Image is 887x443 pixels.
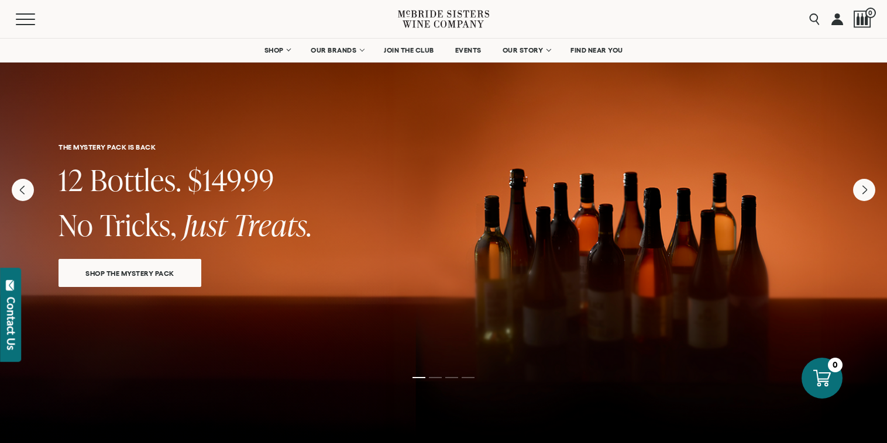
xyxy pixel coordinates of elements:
[384,46,434,54] span: JOIN THE CLUB
[462,377,475,378] li: Page dot 4
[256,39,297,62] a: SHOP
[563,39,631,62] a: FIND NEAR YOU
[59,160,84,200] span: 12
[65,267,195,280] span: SHOP THE MYSTERY PACK
[412,377,425,378] li: Page dot 1
[448,39,489,62] a: EVENTS
[865,8,876,18] span: 0
[264,46,284,54] span: SHOP
[429,377,442,378] li: Page dot 2
[455,46,482,54] span: EVENTS
[853,179,875,201] button: Next
[376,39,442,62] a: JOIN THE CLUB
[5,297,17,350] div: Contact Us
[311,46,356,54] span: OUR BRANDS
[495,39,558,62] a: OUR STORY
[16,13,58,25] button: Mobile Menu Trigger
[12,179,34,201] button: Previous
[503,46,544,54] span: OUR STORY
[188,160,274,200] span: $149.99
[59,205,94,245] span: No
[233,205,312,245] span: Treats.
[59,259,201,287] a: SHOP THE MYSTERY PACK
[59,143,828,151] h6: THE MYSTERY PACK IS BACK
[828,358,843,372] div: 0
[183,205,227,245] span: Just
[100,205,177,245] span: Tricks,
[90,160,181,200] span: Bottles.
[303,39,370,62] a: OUR BRANDS
[445,377,458,378] li: Page dot 3
[570,46,623,54] span: FIND NEAR YOU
